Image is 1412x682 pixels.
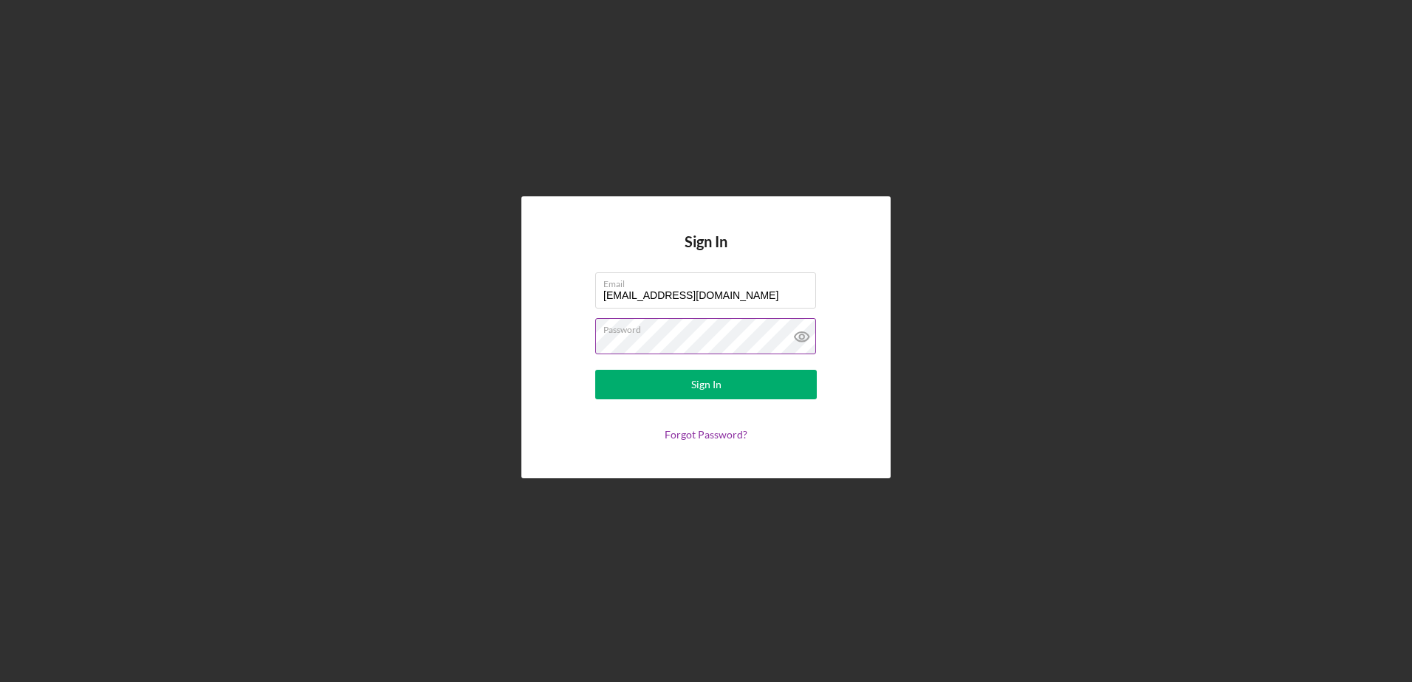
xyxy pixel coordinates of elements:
[685,233,727,272] h4: Sign In
[603,273,816,289] label: Email
[691,370,722,399] div: Sign In
[603,319,816,335] label: Password
[665,428,747,441] a: Forgot Password?
[595,370,817,399] button: Sign In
